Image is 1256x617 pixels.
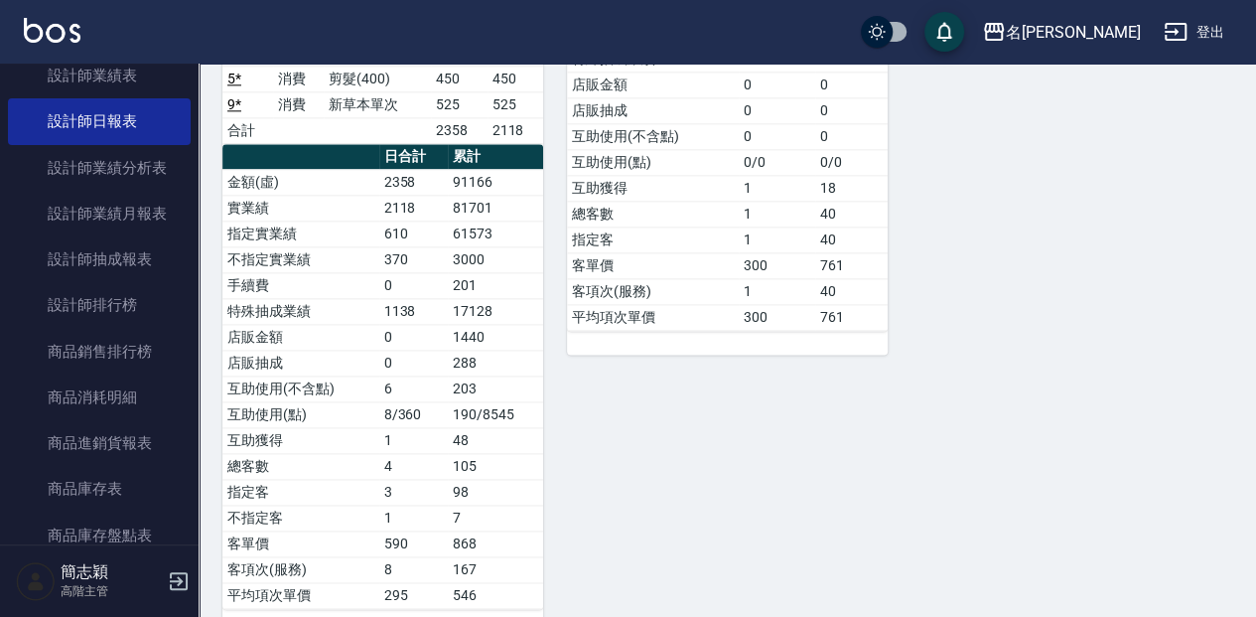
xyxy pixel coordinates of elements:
[739,72,814,97] td: 0
[448,246,543,272] td: 3000
[739,201,814,227] td: 1
[448,195,543,221] td: 81701
[739,278,814,304] td: 1
[61,562,162,582] h5: 簡志穎
[739,304,814,330] td: 300
[815,252,888,278] td: 761
[431,117,487,143] td: 2358
[222,453,379,479] td: 總客數
[448,401,543,427] td: 190/8545
[222,221,379,246] td: 指定實業績
[567,227,739,252] td: 指定客
[567,149,739,175] td: 互助使用(點)
[273,66,324,91] td: 消費
[448,350,543,376] td: 288
[815,304,888,330] td: 761
[324,91,431,117] td: 新草本單次
[448,582,543,608] td: 546
[379,556,448,582] td: 8
[815,72,888,97] td: 0
[815,227,888,252] td: 40
[567,175,739,201] td: 互助獲得
[379,298,448,324] td: 1138
[8,329,191,375] a: 商品銷售排行榜
[567,252,739,278] td: 客單價
[379,144,448,170] th: 日合計
[222,556,379,582] td: 客項次(服務)
[1006,20,1140,45] div: 名[PERSON_NAME]
[448,324,543,350] td: 1440
[222,272,379,298] td: 手續費
[379,427,448,453] td: 1
[567,123,739,149] td: 互助使用(不含點)
[222,479,379,505] td: 指定客
[379,221,448,246] td: 610
[448,531,543,556] td: 868
[8,98,191,144] a: 設計師日報表
[61,582,162,600] p: 高階主管
[379,324,448,350] td: 0
[222,144,543,609] table: a dense table
[8,375,191,420] a: 商品消耗明細
[815,201,888,227] td: 40
[379,401,448,427] td: 8/360
[8,191,191,236] a: 設計師業績月報表
[488,91,543,117] td: 525
[739,175,814,201] td: 1
[222,350,379,376] td: 店販抽成
[222,531,379,556] td: 客單價
[739,252,814,278] td: 300
[488,117,543,143] td: 2118
[8,282,191,328] a: 設計師排行榜
[448,272,543,298] td: 201
[222,505,379,531] td: 不指定客
[739,227,814,252] td: 1
[222,195,379,221] td: 實業績
[222,246,379,272] td: 不指定實業績
[273,91,324,117] td: 消費
[8,420,191,466] a: 商品進銷貨報表
[379,531,448,556] td: 590
[488,66,543,91] td: 450
[379,272,448,298] td: 0
[24,18,80,43] img: Logo
[567,278,739,304] td: 客項次(服務)
[222,324,379,350] td: 店販金額
[924,12,964,52] button: save
[379,246,448,272] td: 370
[448,479,543,505] td: 98
[379,376,448,401] td: 6
[222,117,273,143] td: 合計
[8,53,191,98] a: 設計師業績表
[815,149,888,175] td: 0/0
[448,505,543,531] td: 7
[815,123,888,149] td: 0
[431,91,487,117] td: 525
[974,12,1148,53] button: 名[PERSON_NAME]
[815,278,888,304] td: 40
[739,123,814,149] td: 0
[379,350,448,376] td: 0
[448,556,543,582] td: 167
[8,145,191,191] a: 設計師業績分析表
[379,453,448,479] td: 4
[379,169,448,195] td: 2358
[448,427,543,453] td: 48
[222,376,379,401] td: 互助使用(不含點)
[567,97,739,123] td: 店販抽成
[222,169,379,195] td: 金額(虛)
[8,466,191,512] a: 商品庫存表
[222,401,379,427] td: 互助使用(點)
[379,195,448,221] td: 2118
[448,169,543,195] td: 91166
[448,144,543,170] th: 累計
[222,582,379,608] td: 平均項次單價
[567,201,739,227] td: 總客數
[379,479,448,505] td: 3
[448,298,543,324] td: 17128
[448,376,543,401] td: 203
[379,582,448,608] td: 295
[567,72,739,97] td: 店販金額
[16,561,56,601] img: Person
[379,505,448,531] td: 1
